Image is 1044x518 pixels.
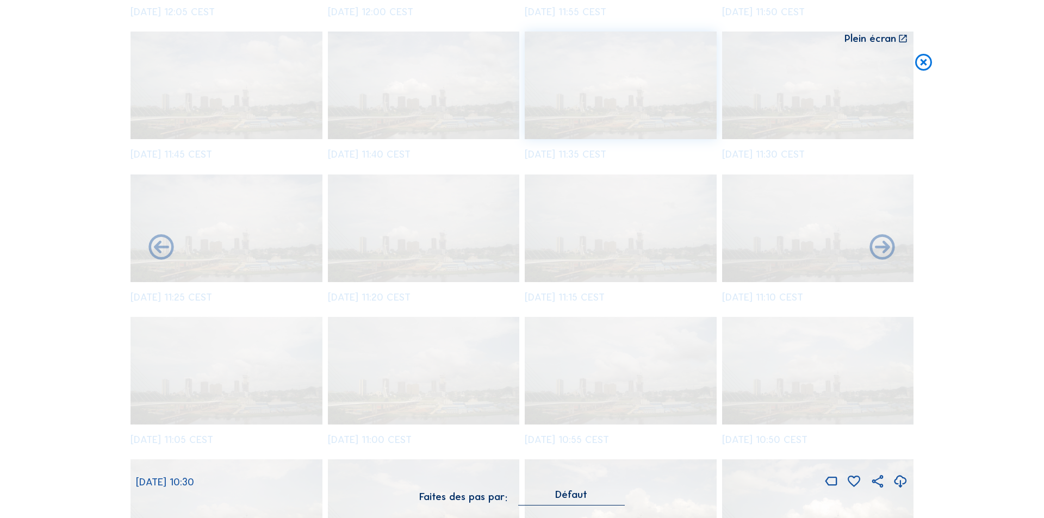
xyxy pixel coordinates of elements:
span: [DATE] 10:30 [136,476,194,488]
div: Défaut [518,490,625,505]
i: Back [867,233,898,264]
div: Plein écran [844,34,896,45]
i: Forward [146,233,177,264]
div: Faites des pas par: [419,492,507,502]
div: Défaut [555,490,587,500]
